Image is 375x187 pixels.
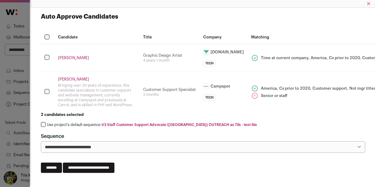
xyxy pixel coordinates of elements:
[261,86,278,90] span: America,
[261,56,309,60] span: Time at current company,
[261,94,287,98] span: Senior or staff
[58,83,136,107] div: Bringing over 30 years of experience, this candidate specializes in customer support and website ...
[41,133,64,140] label: Sequence
[203,60,216,67] li: Tech
[211,50,244,55] div: [DOMAIN_NAME]
[54,31,139,44] th: Candidate
[139,31,200,44] th: Title
[204,49,209,55] img: b23df8c7f99678f58fcfaade659255121498bd6a2c8239bf89c27e70f56149e5.jpg
[41,112,365,117] div: 2 candidates selected
[47,122,257,127] label: Use project's default sequence:
[311,56,328,60] span: America,
[143,87,196,92] div: Customer Support Specialist
[329,56,361,60] span: Cs prior to 2020,
[143,53,196,58] div: Graphic Design Artist
[279,86,311,90] span: Cs prior to 2020,
[41,13,365,21] h3: Auto Approve Candidates
[312,86,348,90] span: Customer support,
[58,56,136,60] a: [PERSON_NAME]
[200,31,247,44] th: Company
[203,94,216,101] li: Tech
[211,84,230,89] div: Campspot
[143,58,196,63] div: 4 years 1 month
[204,85,209,87] img: 0cc9501f75575db8c3c967c646da9b9aa9b401e676f279cffc305229745c9174.jpg
[58,77,136,82] a: [PERSON_NAME]
[143,92,196,97] div: 3 months
[102,123,257,127] a: V3 Staff Customer Support Advocate ([GEOGRAPHIC_DATA]) OUTREACH as Tils - text-lite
